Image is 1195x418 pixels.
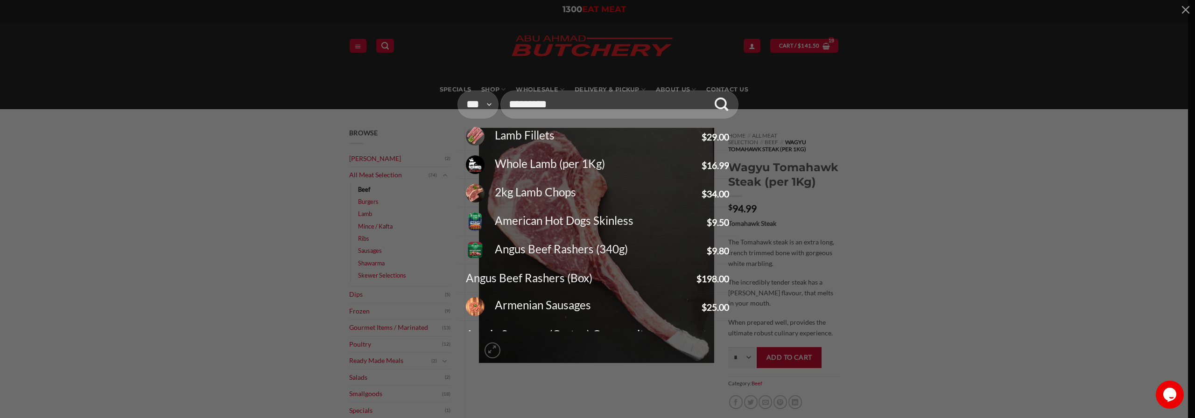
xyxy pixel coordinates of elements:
[489,183,699,202] div: 2kg Lamb Chops
[466,127,485,146] img: Lamb-Fillets-abu-ahmad-butchery-punchbowl-scaled-e1628599821690-280x280.jpg
[466,212,485,231] img: 09346587009991_C1N1-280x280.png
[702,302,707,313] span: $
[702,132,707,142] span: $
[702,330,707,341] span: $
[707,217,712,228] span: $
[466,155,485,174] img: AAB-LOGO-900-%C3%97-900-px-280x280.png
[696,273,729,284] bdi: 198.00
[466,269,694,287] div: Angus Beef Rashers (Box)
[489,155,699,173] div: Whole Lamb (per 1Kg)
[707,217,729,228] bdi: 9.50
[696,273,702,284] span: $
[466,297,485,316] img: Armenian-Sausages-280x280.jpg
[707,245,712,256] span: $
[702,188,729,199] bdi: 34.00
[1156,381,1186,409] iframe: chat widget
[466,241,485,259] img: 09346587073640_C1N1-280x280.png
[702,302,729,313] bdi: 25.00
[702,132,729,142] bdi: 29.00
[466,326,699,344] div: Aussie Sausages (Carton) Community
[489,296,699,314] div: Armenian Sausages
[489,212,704,230] div: American Hot Dogs Skinless
[489,126,699,145] div: Lamb Fillets
[702,330,729,341] bdi: 85.00
[702,188,707,199] span: $
[702,160,707,171] span: $
[466,184,485,202] img: Lamb-forequarter-Chops-abu-ahmad-butchery-punchbowl-280x280.jpg
[707,87,736,122] button: Submit
[707,245,729,256] bdi: 9.80
[702,160,729,171] bdi: 16.99
[489,240,704,258] div: Angus Beef Rashers (340g)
